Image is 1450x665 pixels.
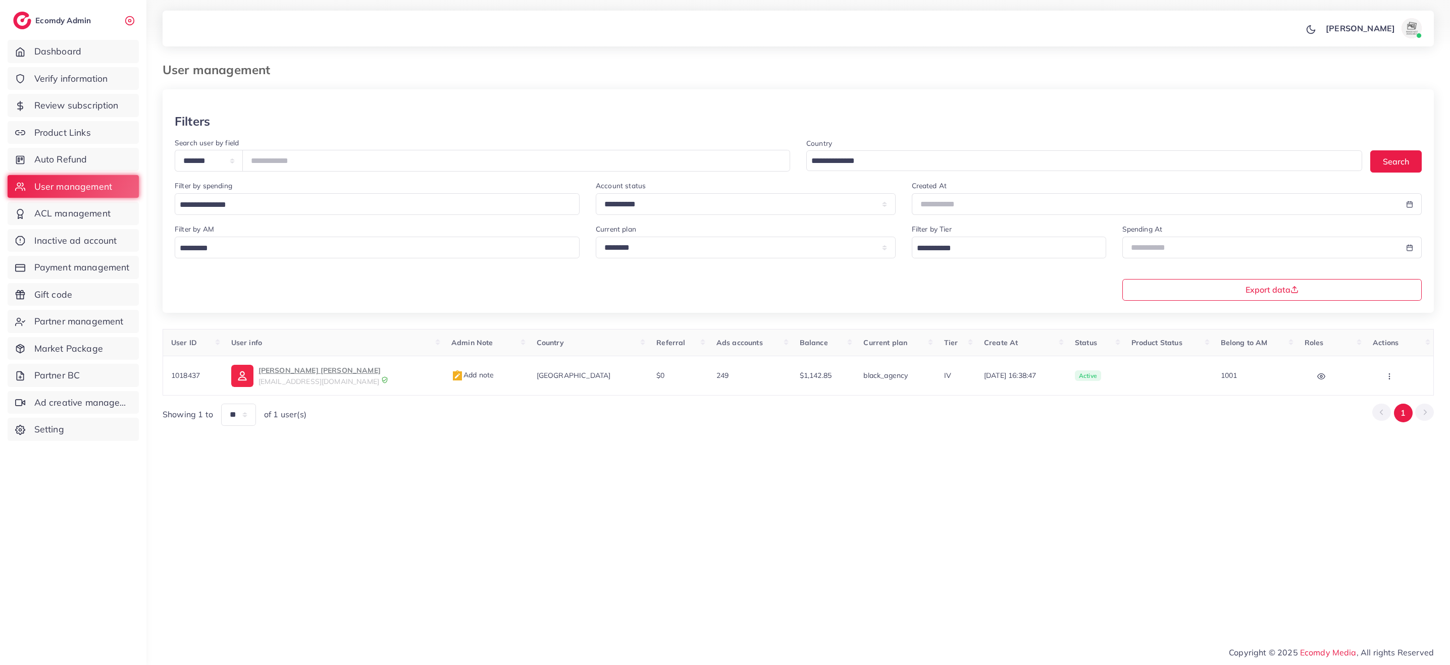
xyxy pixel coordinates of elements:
span: IV [944,371,951,380]
button: Go to page 1 [1394,404,1413,422]
span: Referral [656,338,685,347]
span: Ads accounts [716,338,763,347]
span: Roles [1305,338,1324,347]
div: Search for option [175,193,580,215]
span: Add note [451,370,494,379]
ul: Pagination [1372,404,1434,422]
span: Setting [34,423,64,436]
span: active [1075,370,1101,381]
span: Showing 1 to [163,409,213,420]
button: Search [1370,150,1422,172]
div: Search for option [912,237,1106,258]
img: avatar [1402,18,1422,38]
img: admin_note.cdd0b510.svg [451,370,463,382]
span: User management [34,180,112,193]
span: Export data [1246,286,1299,294]
span: 249 [716,371,729,380]
span: black_agency [863,371,908,380]
a: Market Package [8,337,139,360]
h3: User management [163,63,278,77]
label: Filter by Tier [912,224,952,234]
div: Search for option [175,237,580,258]
img: 9CAL8B2pu8EFxCJHYAAAAldEVYdGRhdGU6Y3JlYXRlADIwMjItMTItMDlUMDQ6NTg6MzkrMDA6MDBXSlgLAAAAJXRFWHRkYXR... [381,376,388,383]
p: [PERSON_NAME] [PERSON_NAME] [258,364,381,376]
a: [PERSON_NAME]avatar [1320,18,1426,38]
span: Product Status [1131,338,1182,347]
a: logoEcomdy Admin [13,12,93,29]
input: Search for option [808,153,1349,169]
label: Account status [596,181,646,191]
a: Setting [8,418,139,441]
span: Market Package [34,342,103,355]
span: Current plan [863,338,907,347]
label: Created At [912,181,947,191]
span: Copyright © 2025 [1229,646,1434,658]
span: [GEOGRAPHIC_DATA] [537,371,611,380]
span: Product Links [34,126,91,139]
span: Auto Refund [34,153,87,166]
span: Verify information [34,72,108,85]
span: Dashboard [34,45,81,58]
span: Create At [984,338,1018,347]
img: ic-user-info.36bf1079.svg [231,365,253,387]
a: Verify information [8,67,139,90]
span: Balance [800,338,828,347]
a: Auto Refund [8,148,139,171]
input: Search for option [176,197,566,213]
a: Review subscription [8,94,139,117]
a: ACL management [8,202,139,225]
span: $0 [656,371,664,380]
a: [PERSON_NAME] [PERSON_NAME][EMAIL_ADDRESS][DOMAIN_NAME] [231,364,435,386]
h2: Ecomdy Admin [35,16,93,25]
a: Payment management [8,256,139,279]
span: Country [537,338,564,347]
span: Payment management [34,261,130,274]
p: [PERSON_NAME] [1326,22,1395,34]
span: Admin Note [451,338,493,347]
a: Ecomdy Media [1300,647,1357,657]
a: Partner management [8,310,139,333]
a: Partner BC [8,364,139,387]
span: Status [1075,338,1097,347]
img: logo [13,12,31,29]
span: of 1 user(s) [264,409,306,420]
span: ACL management [34,207,111,220]
span: 1018437 [171,371,200,380]
label: Country [806,138,832,148]
button: Export data [1122,279,1422,301]
h3: Filters [175,114,210,129]
span: [DATE] 16:38:47 [984,370,1059,380]
a: Product Links [8,121,139,144]
span: Belong to AM [1221,338,1268,347]
span: User info [231,338,262,347]
span: Partner BC [34,369,80,382]
a: Gift code [8,283,139,306]
span: Actions [1373,338,1399,347]
span: Partner management [34,315,124,328]
span: User ID [171,338,197,347]
input: Search for option [176,241,566,256]
span: Review subscription [34,99,119,112]
a: Dashboard [8,40,139,63]
span: Gift code [34,288,72,301]
a: User management [8,175,139,198]
label: Filter by AM [175,224,214,234]
span: 1001 [1221,371,1237,380]
label: Search user by field [175,138,239,148]
label: Current plan [596,224,636,234]
input: Search for option [913,241,1093,256]
span: [EMAIL_ADDRESS][DOMAIN_NAME] [258,377,379,386]
span: Inactive ad account [34,234,117,247]
span: Tier [944,338,958,347]
div: Search for option [806,150,1362,171]
span: $1,142.85 [800,371,832,380]
label: Filter by spending [175,181,232,191]
span: Ad creative management [34,396,131,409]
span: , All rights Reserved [1357,646,1434,658]
a: Inactive ad account [8,229,139,252]
a: Ad creative management [8,391,139,414]
label: Spending At [1122,224,1163,234]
